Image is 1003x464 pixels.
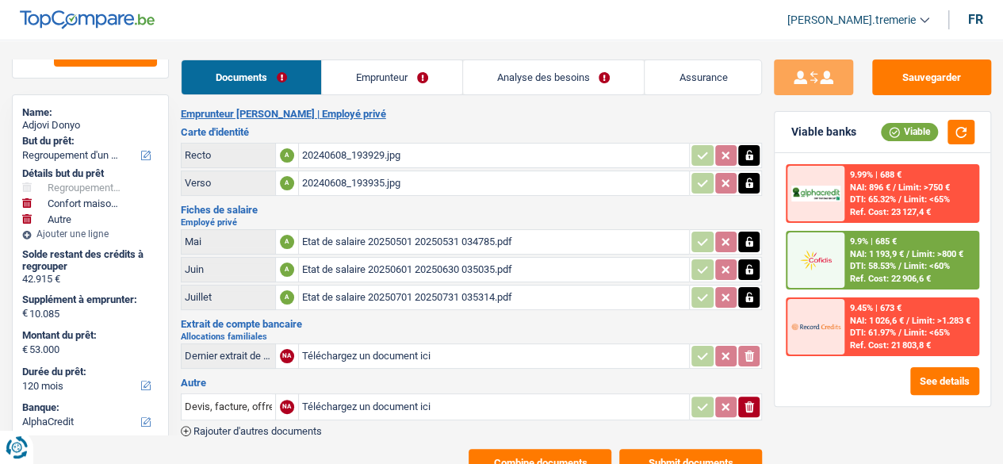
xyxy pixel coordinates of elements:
[849,261,895,271] span: DTI: 58.53%
[911,249,963,259] span: Limit: >800 €
[22,228,159,240] div: Ajouter une ligne
[193,426,322,436] span: Rajouter d'autres documents
[903,261,949,271] span: Limit: <60%
[645,60,761,94] a: Assurance
[302,171,687,195] div: 20240608_193935.jpg
[898,328,901,338] span: /
[898,182,949,193] span: Limit: >750 €
[181,205,763,215] h3: Fiches de salaire
[849,303,901,313] div: 9.45% | 673 €
[302,144,687,167] div: 20240608_193929.jpg
[22,106,159,119] div: Name:
[872,59,991,95] button: Sauvegarder
[791,248,840,273] img: Cofidis
[22,401,155,414] label: Banque:
[22,366,155,378] label: Durée du prêt:
[22,135,155,148] label: But du prêt:
[787,13,916,27] span: [PERSON_NAME].tremerie
[775,7,929,33] a: [PERSON_NAME].tremerie
[968,12,983,27] div: fr
[185,350,272,362] div: Dernier extrait de compte pour vos allocations familiales
[903,328,949,338] span: Limit: <65%
[849,207,930,217] div: Ref. Cost: 23 127,4 €
[185,263,272,275] div: Juin
[849,328,895,338] span: DTI: 61.97%
[905,316,909,326] span: /
[185,291,272,303] div: Juillet
[280,290,294,305] div: A
[22,329,155,342] label: Montant du prêt:
[849,249,903,259] span: NAI: 1 193,9 €
[22,343,28,356] span: €
[22,307,28,320] span: €
[22,167,159,180] div: Détails but du prêt
[280,263,294,277] div: A
[791,125,856,139] div: Viable banks
[22,273,159,286] div: 42.915 €
[20,10,155,29] img: TopCompare Logo
[463,60,645,94] a: Analyse des besoins
[910,367,979,395] button: See details
[849,316,903,326] span: NAI: 1 026,6 €
[181,332,763,341] h2: Allocations familiales
[849,340,930,351] div: Ref. Cost: 21 803,8 €
[181,127,763,137] h3: Carte d'identité
[302,286,687,309] div: Etat de salaire 20250701 20250731 035314.pdf
[185,149,272,161] div: Recto
[181,378,763,388] h3: Autre
[181,108,763,121] h2: Emprunteur [PERSON_NAME] | Employé privé
[280,349,294,363] div: NA
[185,236,272,247] div: Mai
[181,319,763,329] h3: Extrait de compte bancaire
[181,218,763,227] h2: Employé privé
[849,182,890,193] span: NAI: 896 €
[791,315,840,339] img: Record Credits
[849,274,930,284] div: Ref. Cost: 22 906,6 €
[302,230,687,254] div: Etat de salaire 20250501 20250531 034785.pdf
[898,194,901,205] span: /
[280,176,294,190] div: A
[22,293,155,306] label: Supplément à emprunter:
[892,182,895,193] span: /
[185,177,272,189] div: Verso
[903,194,949,205] span: Limit: <65%
[182,60,321,94] a: Documents
[905,249,909,259] span: /
[22,248,159,273] div: Solde restant des crédits à regrouper
[322,60,462,94] a: Emprunteur
[302,258,687,282] div: Etat de salaire 20250601 20250630 035035.pdf
[280,235,294,249] div: A
[911,316,970,326] span: Limit: >1.283 €
[849,170,901,180] div: 9.99% | 688 €
[280,148,294,163] div: A
[849,194,895,205] span: DTI: 65.32%
[22,119,159,132] div: Adjovi Donyo
[881,123,938,140] div: Viable
[280,400,294,414] div: NA
[849,236,896,247] div: 9.9% | 685 €
[181,426,322,436] button: Rajouter d'autres documents
[898,261,901,271] span: /
[791,186,840,201] img: AlphaCredit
